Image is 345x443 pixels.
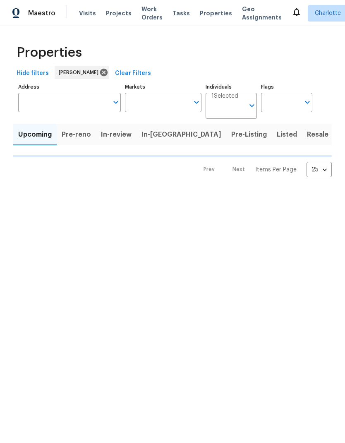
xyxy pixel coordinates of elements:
[13,66,52,81] button: Hide filters
[315,9,341,17] span: Charlotte
[277,129,297,140] span: Listed
[211,93,238,100] span: 1 Selected
[255,166,297,174] p: Items Per Page
[101,129,132,140] span: In-review
[246,100,258,111] button: Open
[112,66,154,81] button: Clear Filters
[141,129,221,140] span: In-[GEOGRAPHIC_DATA]
[231,129,267,140] span: Pre-Listing
[106,9,132,17] span: Projects
[242,5,282,22] span: Geo Assignments
[59,68,102,77] span: [PERSON_NAME]
[55,66,109,79] div: [PERSON_NAME]
[196,162,332,177] nav: Pagination Navigation
[302,96,313,108] button: Open
[17,68,49,79] span: Hide filters
[307,159,332,181] div: 25
[17,48,82,57] span: Properties
[307,129,328,140] span: Resale
[141,5,163,22] span: Work Orders
[172,10,190,16] span: Tasks
[125,84,202,89] label: Markets
[18,84,121,89] label: Address
[18,129,52,140] span: Upcoming
[200,9,232,17] span: Properties
[62,129,91,140] span: Pre-reno
[206,84,257,89] label: Individuals
[261,84,312,89] label: Flags
[115,68,151,79] span: Clear Filters
[79,9,96,17] span: Visits
[191,96,202,108] button: Open
[110,96,122,108] button: Open
[28,9,55,17] span: Maestro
